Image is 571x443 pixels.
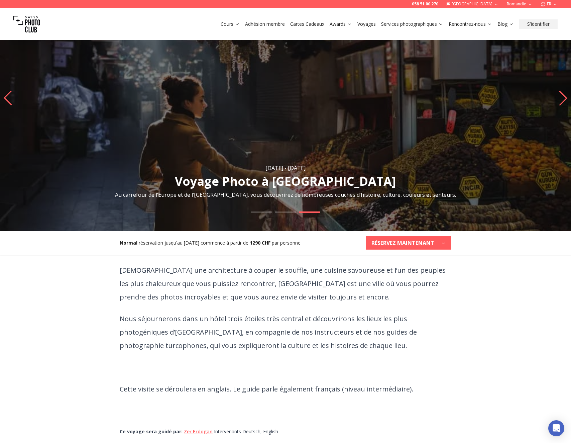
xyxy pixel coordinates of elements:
[13,11,40,37] img: Swiss photo club
[378,19,446,29] button: Services photographiques
[120,264,451,304] p: [DEMOGRAPHIC_DATA] une architecture à couper le souffle, une cuisine savoureuse et l’un des peupl...
[412,1,438,7] a: 058 51 00 270
[357,21,376,27] a: Voyages
[548,420,564,436] div: Open Intercom Messenger
[120,240,137,246] b: Normal
[371,239,434,247] b: RÉSERVEZ MAINTENANT
[327,19,355,29] button: Awards
[120,382,451,396] p: Cette visite se déroulera en anglais. Le guide parle également français (niveau intermédiaire).
[120,428,183,435] b: Ce voyage sera guidé par :
[272,240,301,246] span: par personne
[245,21,285,27] a: Adhésion membre
[519,19,558,29] button: S'identifier
[184,428,213,435] a: Zer Erdogan
[446,19,495,29] button: Rencontrez-nous
[495,19,517,29] button: Blog
[139,240,248,246] span: réservation jusqu'au [DATE] commence à partir de
[120,428,451,435] div: Intervenants Deutsch, English
[366,236,451,250] button: RÉSERVEZ MAINTENANT
[330,21,352,27] a: Awards
[120,312,451,352] p: Nous séjournerons dans un hôtel trois étoiles très central et découvrirons les lieux les plus pho...
[288,19,327,29] button: Cartes Cadeaux
[290,21,324,27] a: Cartes Cadeaux
[449,21,492,27] a: Rencontrez-nous
[250,240,270,246] b: 1290 CHF
[218,19,242,29] button: Cours
[497,21,514,27] a: Blog
[175,175,396,188] h1: Voyage Photo à [GEOGRAPHIC_DATA]
[242,19,288,29] button: Adhésion membre
[265,164,306,172] div: [DATE] - [DATE]
[221,21,240,27] a: Cours
[381,21,443,27] a: Services photographiques
[355,19,378,29] button: Voyages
